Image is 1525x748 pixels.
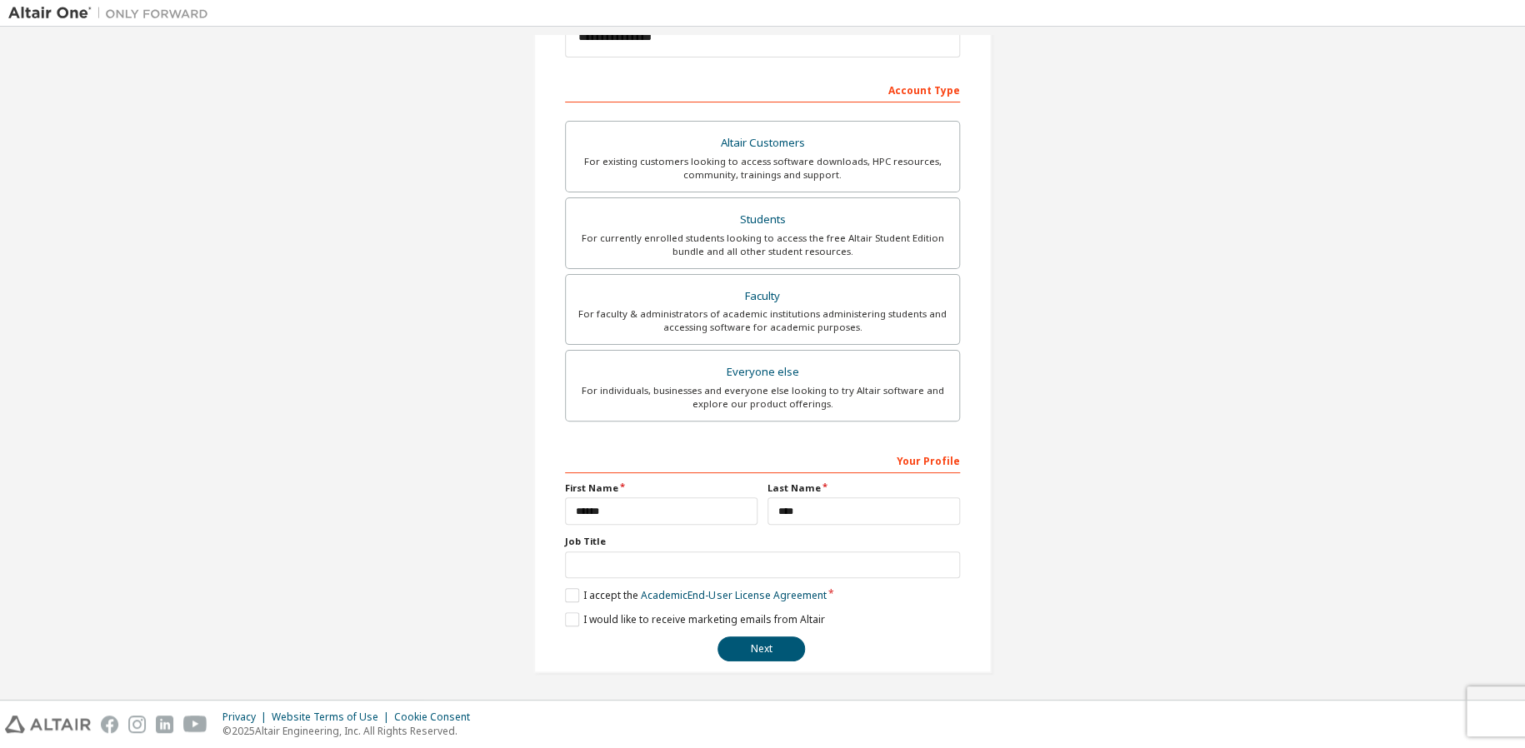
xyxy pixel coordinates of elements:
[128,716,146,733] img: instagram.svg
[101,716,118,733] img: facebook.svg
[576,285,949,308] div: Faculty
[576,384,949,411] div: For individuals, businesses and everyone else looking to try Altair software and explore our prod...
[394,711,480,724] div: Cookie Consent
[565,612,824,626] label: I would like to receive marketing emails from Altair
[272,711,394,724] div: Website Terms of Use
[576,132,949,155] div: Altair Customers
[576,307,949,334] div: For faculty & administrators of academic institutions administering students and accessing softwa...
[576,361,949,384] div: Everyone else
[717,636,805,661] button: Next
[5,716,91,733] img: altair_logo.svg
[565,588,826,602] label: I accept the
[565,446,960,473] div: Your Profile
[183,716,207,733] img: youtube.svg
[565,535,960,548] label: Job Title
[576,232,949,258] div: For currently enrolled students looking to access the free Altair Student Edition bundle and all ...
[576,155,949,182] div: For existing customers looking to access software downloads, HPC resources, community, trainings ...
[576,208,949,232] div: Students
[156,716,173,733] img: linkedin.svg
[767,481,960,495] label: Last Name
[641,588,826,602] a: Academic End-User License Agreement
[222,724,480,738] p: © 2025 Altair Engineering, Inc. All Rights Reserved.
[565,481,757,495] label: First Name
[222,711,272,724] div: Privacy
[565,76,960,102] div: Account Type
[8,5,217,22] img: Altair One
